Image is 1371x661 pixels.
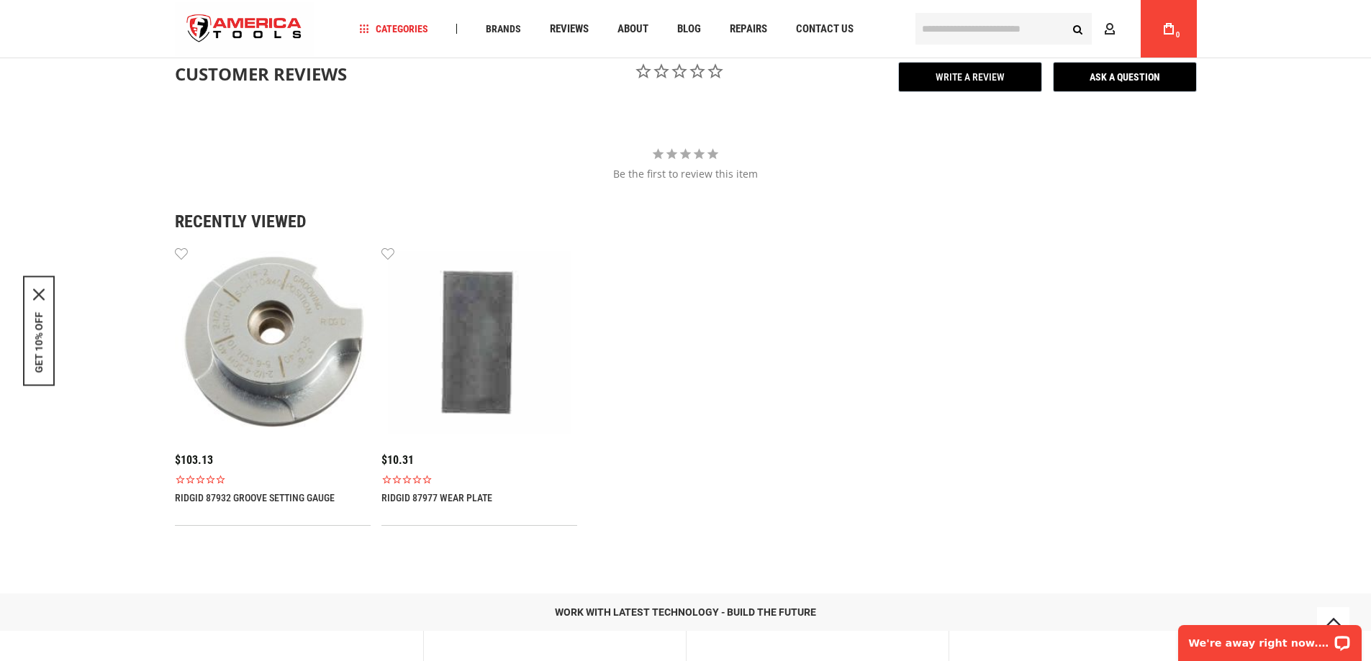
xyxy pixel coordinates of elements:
[677,24,701,35] span: Blog
[796,24,854,35] span: Contact Us
[175,453,213,467] span: $103.13
[479,19,528,39] a: Brands
[359,24,428,34] span: Categories
[671,19,707,39] a: Blog
[381,245,577,440] img: RIDGID 87977 WEAR PLATE
[611,19,655,39] a: About
[898,62,1042,92] span: Write a Review
[730,24,767,35] span: Repairs
[486,24,521,34] span: Brands
[175,245,371,440] img: RIDGID 87932 GROOVE SETTING GAUGE
[175,167,1197,181] div: Be the first to review this item
[1053,62,1197,92] span: Ask a Question
[353,19,435,39] a: Categories
[175,492,371,503] a: RIDGID 87932 GROOVE SETTING GAUGE
[550,24,589,35] span: Reviews
[543,19,595,39] a: Reviews
[175,213,1197,230] strong: Recently Viewed
[723,19,774,39] a: Repairs
[1064,15,1092,42] button: Search
[33,288,45,300] svg: close icon
[789,19,860,39] a: Contact Us
[381,474,577,485] span: Rated 0.0 out of 5 stars 0 reviews
[381,492,577,503] a: RIDGID 87977 WEAR PLATE
[175,2,315,56] img: America Tools
[617,24,648,35] span: About
[175,474,371,485] span: Rated 0.0 out of 5 stars 0 reviews
[33,288,45,300] button: Close
[1176,31,1180,39] span: 0
[175,2,315,56] a: store logo
[1169,616,1371,661] iframe: LiveChat chat widget
[381,453,414,467] span: $10.31
[175,62,384,86] div: Customer Reviews
[33,311,45,373] button: GET 10% OFF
